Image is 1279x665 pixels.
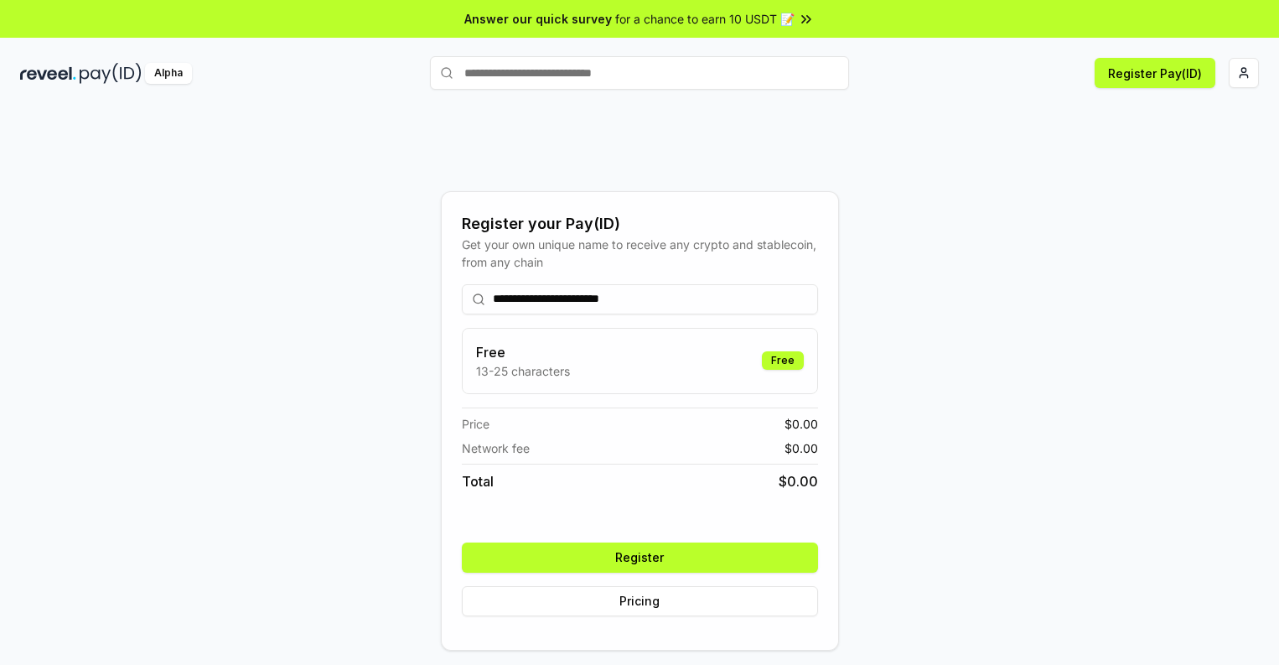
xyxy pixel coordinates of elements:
[476,342,570,362] h3: Free
[462,212,818,236] div: Register your Pay(ID)
[615,10,795,28] span: for a chance to earn 10 USDT 📝
[462,236,818,271] div: Get your own unique name to receive any crypto and stablecoin, from any chain
[20,63,76,84] img: reveel_dark
[762,351,804,370] div: Free
[462,471,494,491] span: Total
[784,415,818,433] span: $ 0.00
[476,362,570,380] p: 13-25 characters
[464,10,612,28] span: Answer our quick survey
[462,586,818,616] button: Pricing
[1095,58,1215,88] button: Register Pay(ID)
[784,439,818,457] span: $ 0.00
[462,543,818,573] button: Register
[145,63,192,84] div: Alpha
[462,415,489,433] span: Price
[462,439,530,457] span: Network fee
[80,63,142,84] img: pay_id
[779,471,818,491] span: $ 0.00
